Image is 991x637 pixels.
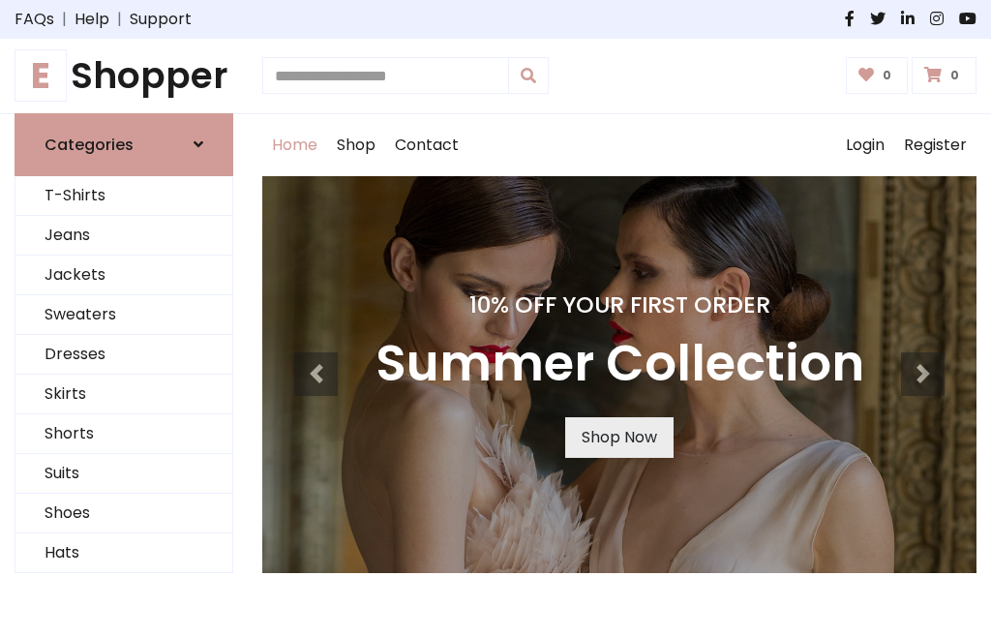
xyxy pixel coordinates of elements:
a: Dresses [15,335,232,375]
a: Shorts [15,414,232,454]
a: Help [75,8,109,31]
a: Shoes [15,494,232,533]
span: 0 [878,67,896,84]
h3: Summer Collection [375,334,864,394]
a: Skirts [15,375,232,414]
a: Shop Now [565,417,674,458]
a: Contact [385,114,468,176]
a: Register [894,114,976,176]
a: Hats [15,533,232,573]
a: Home [262,114,327,176]
a: Support [130,8,192,31]
a: Jeans [15,216,232,256]
a: Login [836,114,894,176]
a: T-Shirts [15,176,232,216]
a: Sweaters [15,295,232,335]
a: Suits [15,454,232,494]
span: | [109,8,130,31]
a: Shop [327,114,385,176]
h1: Shopper [15,54,233,98]
a: Jackets [15,256,232,295]
span: E [15,49,67,102]
a: FAQs [15,8,54,31]
span: | [54,8,75,31]
a: 0 [846,57,909,94]
h6: Categories [45,136,134,154]
span: 0 [946,67,964,84]
a: Categories [15,113,233,176]
h4: 10% Off Your First Order [375,291,864,318]
a: EShopper [15,54,233,98]
a: 0 [912,57,976,94]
